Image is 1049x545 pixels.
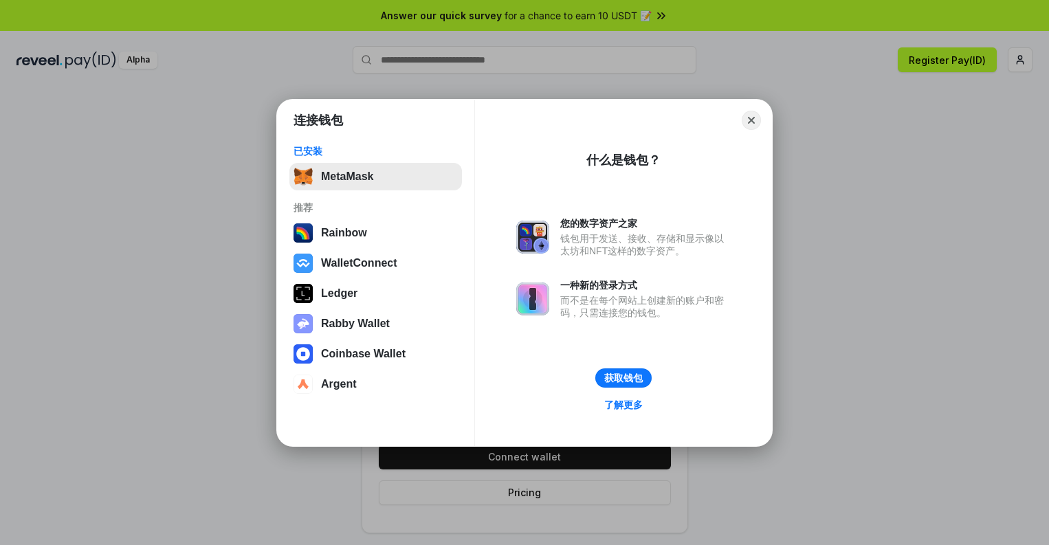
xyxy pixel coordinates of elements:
button: 获取钱包 [595,368,652,388]
button: Rainbow [289,219,462,247]
div: 一种新的登录方式 [560,279,731,291]
button: MetaMask [289,163,462,190]
div: Argent [321,378,357,390]
img: svg+xml,%3Csvg%20xmlns%3D%22http%3A%2F%2Fwww.w3.org%2F2000%2Fsvg%22%20fill%3D%22none%22%20viewBox... [516,282,549,315]
button: Coinbase Wallet [289,340,462,368]
div: Rainbow [321,227,367,239]
div: Coinbase Wallet [321,348,406,360]
div: MetaMask [321,170,373,183]
div: 获取钱包 [604,372,643,384]
img: svg+xml,%3Csvg%20xmlns%3D%22http%3A%2F%2Fwww.w3.org%2F2000%2Fsvg%22%20fill%3D%22none%22%20viewBox... [294,314,313,333]
div: Ledger [321,287,357,300]
div: 了解更多 [604,399,643,411]
button: Rabby Wallet [289,310,462,337]
img: svg+xml,%3Csvg%20fill%3D%22none%22%20height%3D%2233%22%20viewBox%3D%220%200%2035%2033%22%20width%... [294,167,313,186]
button: WalletConnect [289,249,462,277]
img: svg+xml,%3Csvg%20width%3D%2228%22%20height%3D%2228%22%20viewBox%3D%220%200%2028%2028%22%20fill%3D... [294,375,313,394]
div: 已安装 [294,145,458,157]
img: svg+xml,%3Csvg%20width%3D%22120%22%20height%3D%22120%22%20viewBox%3D%220%200%20120%20120%22%20fil... [294,223,313,243]
div: Rabby Wallet [321,318,390,330]
img: svg+xml,%3Csvg%20xmlns%3D%22http%3A%2F%2Fwww.w3.org%2F2000%2Fsvg%22%20fill%3D%22none%22%20viewBox... [516,221,549,254]
a: 了解更多 [596,396,651,414]
h1: 连接钱包 [294,112,343,129]
img: svg+xml,%3Csvg%20width%3D%2228%22%20height%3D%2228%22%20viewBox%3D%220%200%2028%2028%22%20fill%3D... [294,344,313,364]
img: svg+xml,%3Csvg%20width%3D%2228%22%20height%3D%2228%22%20viewBox%3D%220%200%2028%2028%22%20fill%3D... [294,254,313,273]
div: 推荐 [294,201,458,214]
div: 什么是钱包？ [586,152,661,168]
button: Argent [289,370,462,398]
button: Close [742,111,761,130]
div: 而不是在每个网站上创建新的账户和密码，只需连接您的钱包。 [560,294,731,319]
div: 钱包用于发送、接收、存储和显示像以太坊和NFT这样的数字资产。 [560,232,731,257]
button: Ledger [289,280,462,307]
div: WalletConnect [321,257,397,269]
img: svg+xml,%3Csvg%20xmlns%3D%22http%3A%2F%2Fwww.w3.org%2F2000%2Fsvg%22%20width%3D%2228%22%20height%3... [294,284,313,303]
div: 您的数字资产之家 [560,217,731,230]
